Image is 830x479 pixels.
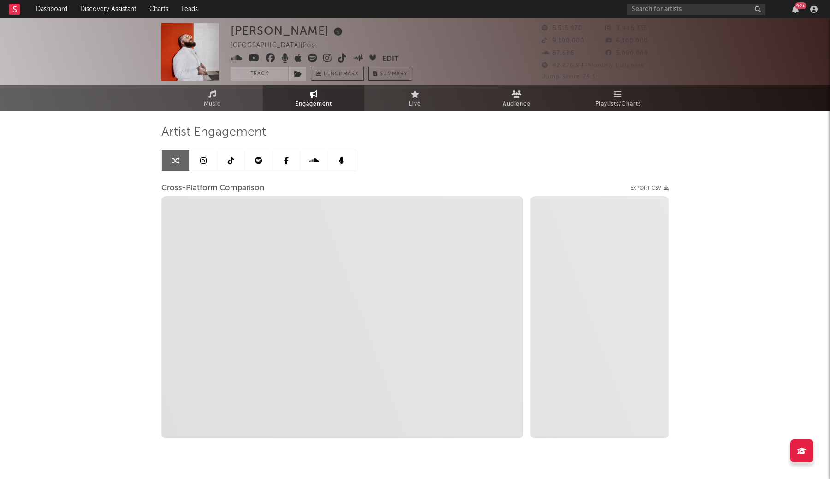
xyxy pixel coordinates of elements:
[595,99,641,110] span: Playlists/Charts
[605,50,648,56] span: 5,000,000
[382,54,399,65] button: Edit
[324,69,359,80] span: Benchmark
[409,99,421,110] span: Live
[567,85,669,111] a: Playlists/Charts
[542,74,595,80] span: Jump Score: 73.3
[466,85,567,111] a: Audience
[795,2,806,9] div: 99 +
[542,50,575,56] span: 87,686
[503,99,531,110] span: Audience
[161,183,264,194] span: Cross-Platform Comparison
[364,85,466,111] a: Live
[311,67,364,81] a: Benchmark
[231,40,326,51] div: [GEOGRAPHIC_DATA] | Pop
[792,6,799,13] button: 99+
[231,67,288,81] button: Track
[630,186,669,191] button: Export CSV
[627,4,765,15] input: Search for artists
[204,99,221,110] span: Music
[605,38,648,44] span: 6,100,000
[231,23,345,38] div: [PERSON_NAME]
[161,127,266,138] span: Artist Engagement
[542,63,644,69] span: 42,876,847 Monthly Listeners
[161,85,263,111] a: Music
[368,67,412,81] button: Summary
[605,25,647,31] span: 8,946,335
[542,25,582,31] span: 5,515,970
[380,72,407,77] span: Summary
[263,85,364,111] a: Engagement
[295,99,332,110] span: Engagement
[542,38,584,44] span: 9,100,000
